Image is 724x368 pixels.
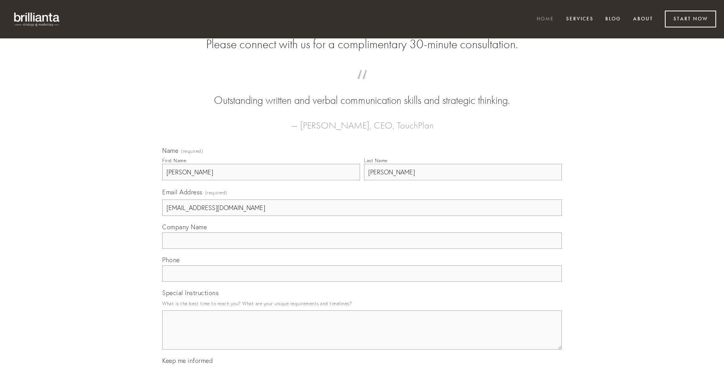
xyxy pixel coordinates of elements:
[628,13,658,26] a: About
[532,13,559,26] a: Home
[205,187,227,198] span: (required)
[162,256,180,264] span: Phone
[162,298,562,309] p: What is the best time to reach you? What are your unique requirements and timelines?
[162,289,219,297] span: Special Instructions
[162,357,213,364] span: Keep me informed
[600,13,626,26] a: Blog
[175,78,549,93] span: “
[162,37,562,52] h2: Please connect with us for a complimentary 30-minute consultation.
[181,149,203,154] span: (required)
[162,223,207,231] span: Company Name
[175,108,549,133] figcaption: — [PERSON_NAME], CEO, TouchPlan
[162,147,178,154] span: Name
[8,8,67,31] img: brillianta - research, strategy, marketing
[162,158,186,163] div: First Name
[175,78,549,108] blockquote: Outstanding written and verbal communication skills and strategic thinking.
[364,158,387,163] div: Last Name
[162,188,203,196] span: Email Address
[561,13,599,26] a: Services
[665,11,716,27] a: Start Now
